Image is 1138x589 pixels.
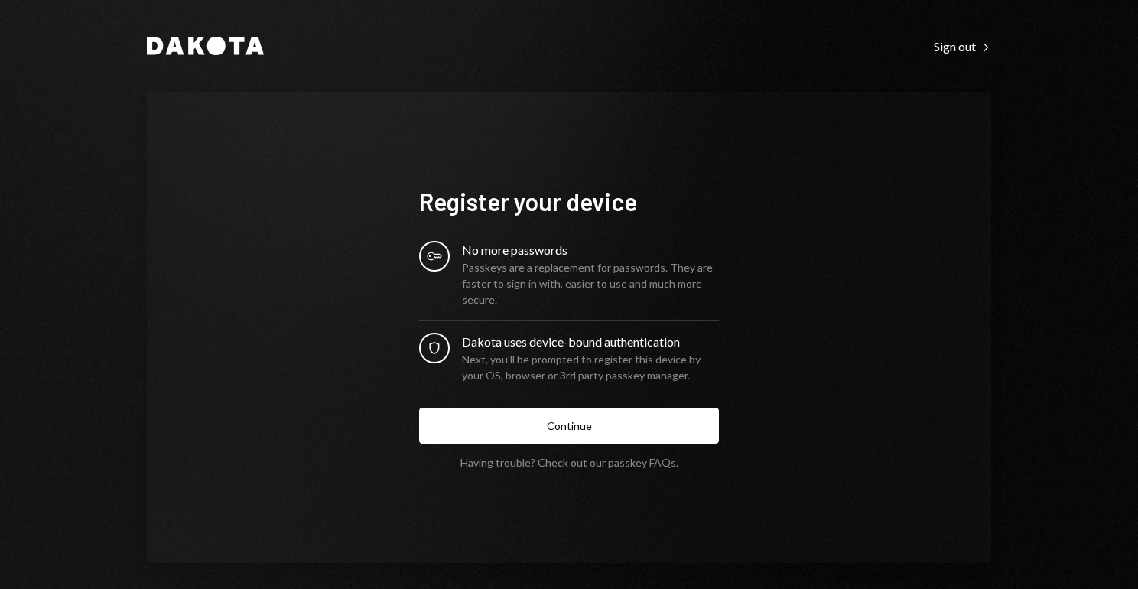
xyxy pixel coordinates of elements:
div: No more passwords [462,241,719,259]
div: Dakota uses device-bound authentication [462,333,719,351]
div: Sign out [934,39,991,54]
div: Having trouble? Check out our . [460,456,678,469]
a: Sign out [934,37,991,54]
div: Next, you’ll be prompted to register this device by your OS, browser or 3rd party passkey manager. [462,351,719,383]
h1: Register your device [419,186,719,216]
a: passkey FAQs [608,456,676,470]
button: Continue [419,408,719,444]
div: Passkeys are a replacement for passwords. They are faster to sign in with, easier to use and much... [462,259,719,308]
